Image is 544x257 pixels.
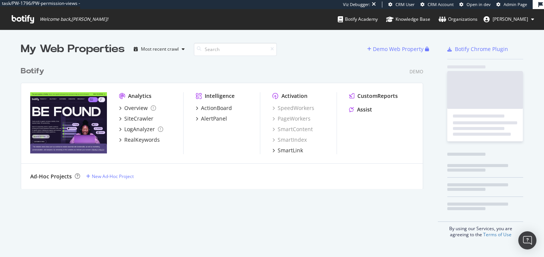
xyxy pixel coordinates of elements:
input: Search [194,43,277,56]
div: Assist [357,106,372,113]
span: CRM Account [428,2,454,7]
div: grid [21,57,429,189]
a: PageWorkers [272,115,311,122]
a: CustomReports [349,92,398,100]
div: SiteCrawler [124,115,153,122]
div: AlertPanel [201,115,227,122]
a: Assist [349,106,372,113]
a: Terms of Use [483,231,512,238]
div: My Web Properties [21,42,125,57]
span: CRM User [396,2,415,7]
div: LogAnalyzer [124,125,155,133]
div: Demo [410,68,423,75]
div: Demo Web Property [373,45,423,53]
div: Organizations [439,15,478,23]
a: Demo Web Property [367,46,425,52]
div: Botify Academy [338,15,378,23]
div: Intelligence [205,92,235,100]
div: New Ad-Hoc Project [92,173,134,180]
a: ActionBoard [196,104,232,112]
a: CRM User [388,2,415,8]
div: Analytics [128,92,151,100]
div: SmartLink [278,147,303,154]
div: ActionBoard [201,104,232,112]
a: SmartContent [272,125,313,133]
a: SiteCrawler [119,115,153,122]
a: Admin Page [496,2,527,8]
div: Viz Debugger: [343,2,370,8]
a: CRM Account [420,2,454,8]
button: Most recent crawl [131,43,188,55]
div: Botify Chrome Plugin [455,45,508,53]
span: Open in dev [467,2,491,7]
div: Botify [21,66,44,77]
div: Most recent crawl [141,47,179,51]
button: [PERSON_NAME] [478,13,540,25]
span: Admin Page [504,2,527,7]
div: RealKeywords [124,136,160,144]
a: Overview [119,104,156,112]
div: CustomReports [357,92,398,100]
a: RealKeywords [119,136,160,144]
div: Ad-Hoc Projects [30,173,72,180]
a: SpeedWorkers [272,104,314,112]
a: LogAnalyzer [119,125,163,133]
div: Open Intercom Messenger [518,231,536,249]
a: Organizations [439,9,478,29]
a: SmartLink [272,147,303,154]
a: Knowledge Base [386,9,430,29]
div: Overview [124,104,148,112]
a: Botify Chrome Plugin [447,45,508,53]
a: New Ad-Hoc Project [86,173,134,180]
a: Open in dev [459,2,491,8]
button: Demo Web Property [367,43,425,55]
a: SmartIndex [272,136,307,144]
div: By using our Services, you are agreeing to the [438,221,523,238]
div: Activation [281,92,308,100]
a: AlertPanel [196,115,227,122]
div: Knowledge Base [386,15,430,23]
a: Botify [21,66,47,77]
span: Welcome back, [PERSON_NAME] ! [40,16,108,22]
a: Botify Academy [338,9,378,29]
span: alexandre [493,16,528,22]
img: Botify [30,92,107,153]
